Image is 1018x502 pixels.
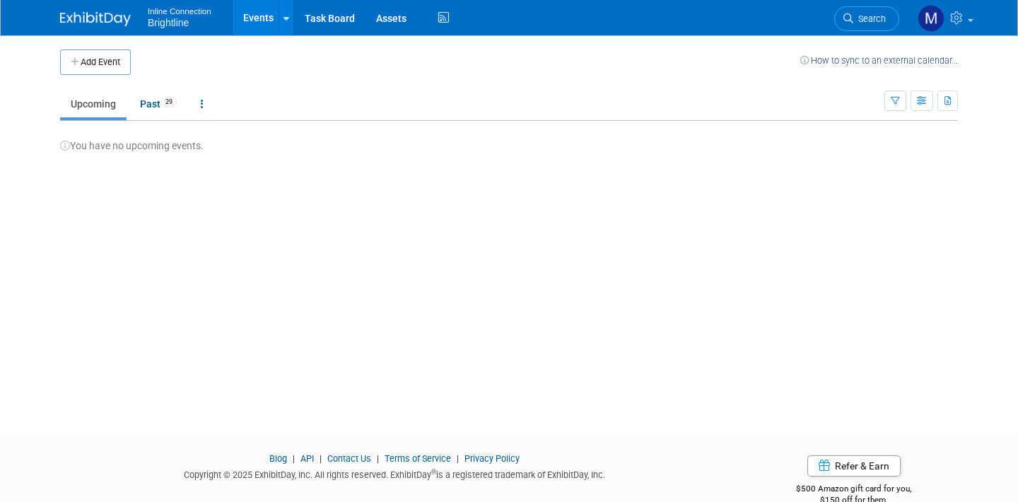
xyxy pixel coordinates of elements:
[918,5,944,32] img: Mallissa Watts
[800,55,958,66] a: How to sync to an external calendar...
[316,453,325,464] span: |
[148,17,189,28] span: Brightline
[289,453,298,464] span: |
[129,91,187,117] a: Past29
[834,6,899,31] a: Search
[60,49,131,75] button: Add Event
[300,453,314,464] a: API
[327,453,371,464] a: Contact Us
[385,453,451,464] a: Terms of Service
[161,97,177,107] span: 29
[60,91,127,117] a: Upcoming
[807,455,901,477] a: Refer & Earn
[431,468,436,476] sup: ®
[60,12,131,26] img: ExhibitDay
[269,453,287,464] a: Blog
[853,13,886,24] span: Search
[148,3,211,18] span: Inline Connection
[453,453,462,464] span: |
[60,465,728,481] div: Copyright © 2025 ExhibitDay, Inc. All rights reserved. ExhibitDay is a registered trademark of Ex...
[60,140,204,151] span: You have no upcoming events.
[373,453,382,464] span: |
[464,453,520,464] a: Privacy Policy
